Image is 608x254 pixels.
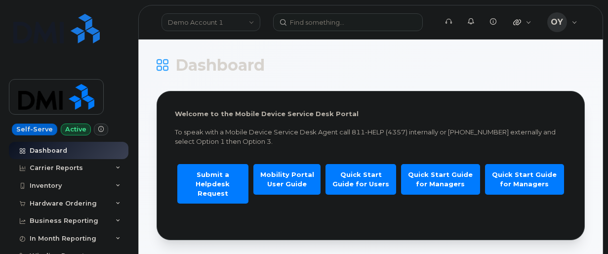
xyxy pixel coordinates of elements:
[177,164,248,204] a: Submit a Helpdesk Request
[485,164,564,194] a: Quick Start Guide for Managers
[175,109,567,119] p: Welcome to the Mobile Device Service Desk Portal
[175,58,265,73] span: Dashboard
[325,164,396,194] a: Quick Start Guide for Users
[253,164,321,194] a: Mobility Portal User Guide
[175,127,567,146] p: To speak with a Mobile Device Service Desk Agent call 811-HELP (4357) internally or [PHONE_NUMBER...
[401,164,480,194] a: Quick Start Guide for Managers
